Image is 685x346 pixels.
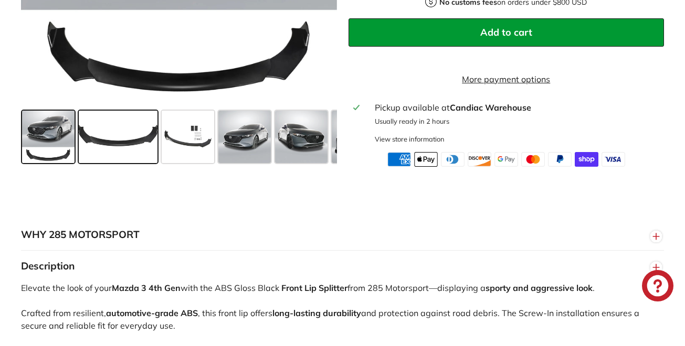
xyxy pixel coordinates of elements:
button: WHY 285 MOTORSPORT [21,219,664,251]
strong: long-lasting durability [272,308,361,318]
div: Pickup available at [375,101,659,114]
img: shopify_pay [575,152,598,167]
img: discover [468,152,491,167]
strong: sporty and aggressive look [486,283,593,293]
strong: Mazda 3 4th Gen [112,283,181,293]
img: american_express [387,152,411,167]
img: master [521,152,545,167]
span: Add to cart [480,26,532,38]
strong: automotive-grade ABS [106,308,198,318]
button: Add to cart [349,18,665,47]
p: Usually ready in 2 hours [375,116,659,126]
img: diners_club [441,152,465,167]
inbox-online-store-chat: Shopify online store chat [639,270,677,304]
img: visa [602,152,625,167]
strong: Front Lip Splitter [281,283,347,293]
button: Description [21,251,664,282]
img: apple_pay [414,152,438,167]
strong: Candiac Warehouse [450,102,531,113]
img: google_pay [494,152,518,167]
div: View store information [375,134,445,144]
a: More payment options [349,73,665,85]
img: paypal [548,152,572,167]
